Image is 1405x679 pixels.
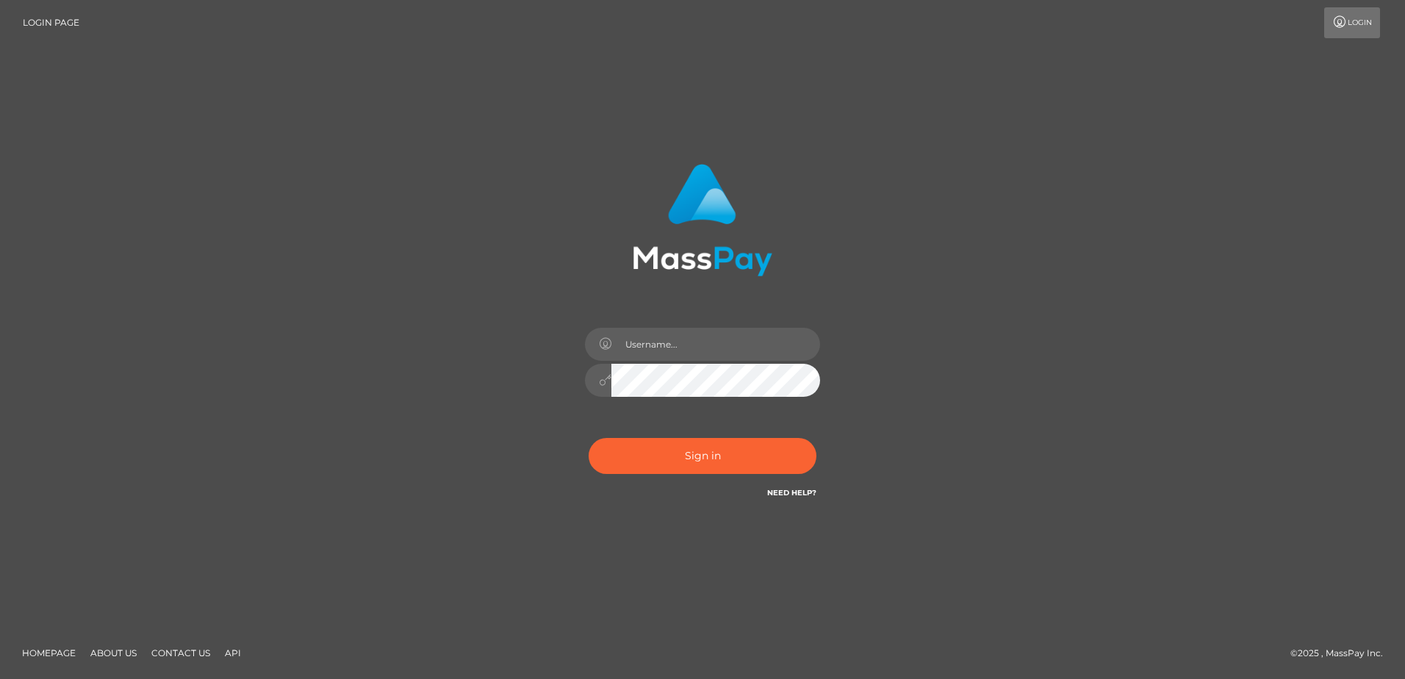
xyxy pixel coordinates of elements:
button: Sign in [589,438,816,474]
a: Homepage [16,642,82,664]
a: Login Page [23,7,79,38]
div: © 2025 , MassPay Inc. [1290,645,1394,661]
img: MassPay Login [633,164,772,276]
a: About Us [85,642,143,664]
a: API [219,642,247,664]
a: Contact Us [145,642,216,664]
a: Need Help? [767,488,816,497]
a: Login [1324,7,1380,38]
input: Username... [611,328,820,361]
